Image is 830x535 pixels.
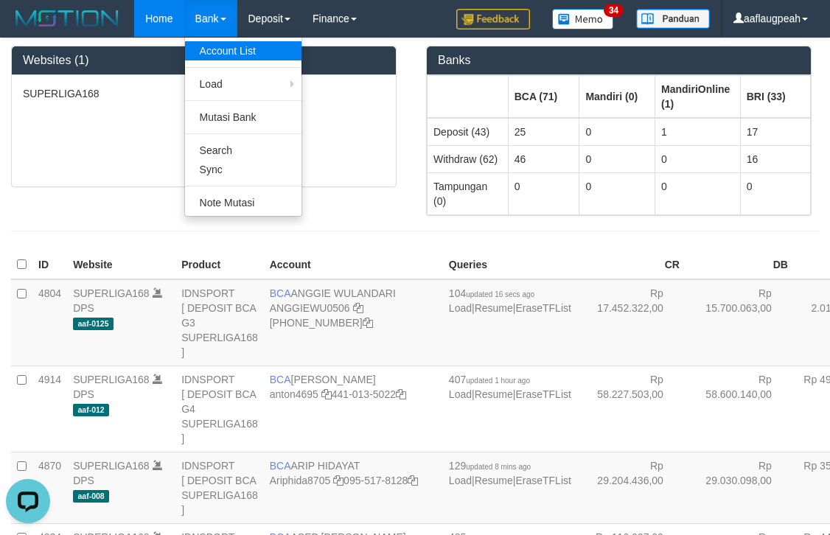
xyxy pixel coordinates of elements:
th: CR [577,251,686,279]
th: Group: activate to sort column ascending [508,75,579,118]
a: Copy ANGGIEWU0506 to clipboard [353,302,363,314]
a: Search [185,141,301,160]
button: Open LiveChat chat widget [6,6,50,50]
span: 129 [449,460,531,472]
th: ID [32,251,67,279]
td: DPS [67,452,175,523]
a: EraseTFList [515,302,571,314]
a: Copy Ariphida8705 to clipboard [333,475,343,486]
a: Resume [475,475,513,486]
td: 0 [508,172,579,214]
img: Button%20Memo.svg [552,9,614,29]
td: 4914 [32,366,67,452]
td: 17 [740,118,810,146]
img: panduan.png [636,9,710,29]
a: Resume [475,388,513,400]
th: Group: activate to sort column ascending [428,75,509,118]
a: Copy 0955178128 to clipboard [408,475,418,486]
th: Account [264,251,443,279]
a: Ariphida8705 [270,475,331,486]
a: Note Mutasi [185,193,301,212]
span: updated 8 mins ago [466,463,531,471]
span: BCA [270,287,291,299]
img: Feedback.jpg [456,9,530,29]
td: Rp 58.227.503,00 [577,366,686,452]
span: 34 [604,4,624,17]
h3: Websites (1) [23,54,385,67]
td: DPS [67,279,175,366]
td: Rp 29.030.098,00 [686,452,794,523]
th: Group: activate to sort column ascending [579,75,655,118]
th: Website [67,251,175,279]
a: ANGGIEWU0506 [270,302,350,314]
th: Queries [443,251,577,279]
a: EraseTFList [515,388,571,400]
th: DB [686,251,794,279]
td: Rp 29.204.436,00 [577,452,686,523]
span: BCA [270,460,291,472]
td: 0 [579,145,655,172]
td: [PERSON_NAME] 441-013-5022 [264,366,443,452]
td: Deposit (43) [428,118,509,146]
a: SUPERLIGA168 [73,460,150,472]
td: 46 [508,145,579,172]
p: SUPERLIGA168 [23,86,385,101]
td: Rp 17.452.322,00 [577,279,686,366]
a: anton4695 [270,388,318,400]
th: Group: activate to sort column ascending [655,75,741,118]
td: Tampungan (0) [428,172,509,214]
span: aaf-008 [73,490,109,503]
td: 0 [579,118,655,146]
span: 104 [449,287,534,299]
a: Copy 4410135022 to clipboard [396,388,406,400]
a: Mutasi Bank [185,108,301,127]
a: Copy anton4695 to clipboard [321,388,332,400]
th: Group: activate to sort column ascending [740,75,810,118]
td: ARIP HIDAYAT 095-517-8128 [264,452,443,523]
td: IDNSPORT [ DEPOSIT BCA G4 SUPERLIGA168 ] [175,366,264,452]
a: Resume [475,302,513,314]
td: Rp 15.700.063,00 [686,279,794,366]
td: 0 [579,172,655,214]
a: Account List [185,41,301,60]
a: SUPERLIGA168 [73,287,150,299]
span: | | [449,374,571,400]
span: BCA [270,374,291,385]
th: Product [175,251,264,279]
a: Load [449,388,472,400]
span: | | [449,460,571,486]
a: Sync [185,160,301,179]
td: 4804 [32,279,67,366]
a: Load [185,74,301,94]
a: Load [449,475,472,486]
td: Rp 58.600.140,00 [686,366,794,452]
td: IDNSPORT [ DEPOSIT BCA SUPERLIGA168 ] [175,452,264,523]
td: 4870 [32,452,67,523]
td: ANGGIE WULANDARI [PHONE_NUMBER] [264,279,443,366]
a: Copy 4062213373 to clipboard [363,317,373,329]
td: 0 [655,145,741,172]
span: | | [449,287,571,314]
img: MOTION_logo.png [11,7,123,29]
span: 407 [449,374,530,385]
td: DPS [67,366,175,452]
a: Load [449,302,472,314]
a: SUPERLIGA168 [73,374,150,385]
td: 0 [655,172,741,214]
td: 1 [655,118,741,146]
td: 0 [740,172,810,214]
td: Withdraw (62) [428,145,509,172]
td: 25 [508,118,579,146]
span: aaf-012 [73,404,109,416]
td: IDNSPORT [ DEPOSIT BCA G3 SUPERLIGA168 ] [175,279,264,366]
td: 16 [740,145,810,172]
span: updated 1 hour ago [466,377,530,385]
a: EraseTFList [515,475,571,486]
h3: Banks [438,54,800,67]
span: aaf-0125 [73,318,114,330]
span: updated 16 secs ago [466,290,534,298]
